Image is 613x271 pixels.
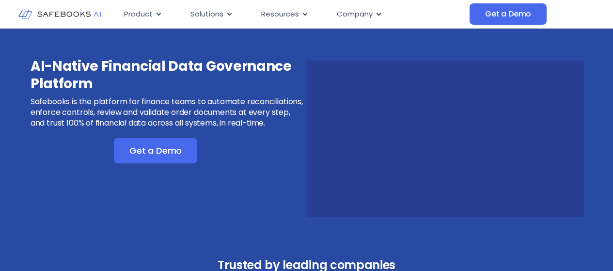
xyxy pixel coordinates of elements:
a: Get a Demo [114,138,197,163]
span: Product [124,9,153,20]
p: Safebooks is the platform for finance teams to automate reconciliations, enforce controls, review... [31,96,305,128]
span: Get a Demo [129,146,182,156]
a: Get a Demo [470,3,547,25]
span: Get a Demo [485,9,531,19]
span: Resources [261,9,299,20]
span: Company [337,9,373,20]
div: Menu Toggle [116,5,470,24]
h3: AI-Native Financial Data Governance Platform [31,58,305,93]
span: Solutions [190,9,223,20]
nav: Menu [116,5,470,24]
